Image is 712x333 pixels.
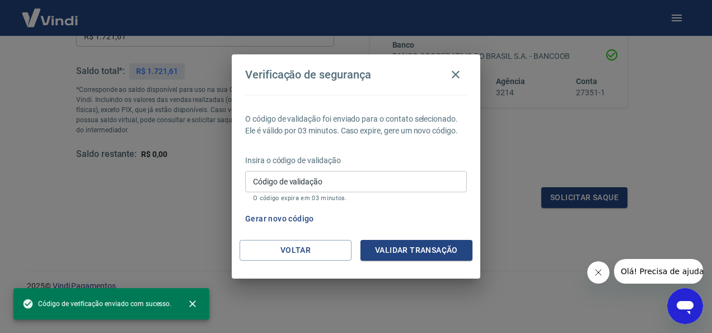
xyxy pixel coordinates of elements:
button: Validar transação [360,240,472,261]
iframe: Fechar mensagem [587,261,610,284]
button: Gerar novo código [241,209,318,229]
button: Voltar [240,240,352,261]
span: Código de verificação enviado com sucesso. [22,298,171,309]
p: O código expira em 03 minutos. [253,195,459,202]
iframe: Mensagem da empresa [614,259,703,284]
h4: Verificação de segurança [245,68,371,81]
span: Olá! Precisa de ajuda? [7,8,94,17]
iframe: Botão para abrir a janela de mensagens [667,288,703,324]
p: O código de validação foi enviado para o contato selecionado. Ele é válido por 03 minutos. Caso e... [245,113,467,137]
button: close [180,292,205,316]
p: Insira o código de validação [245,155,467,166]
